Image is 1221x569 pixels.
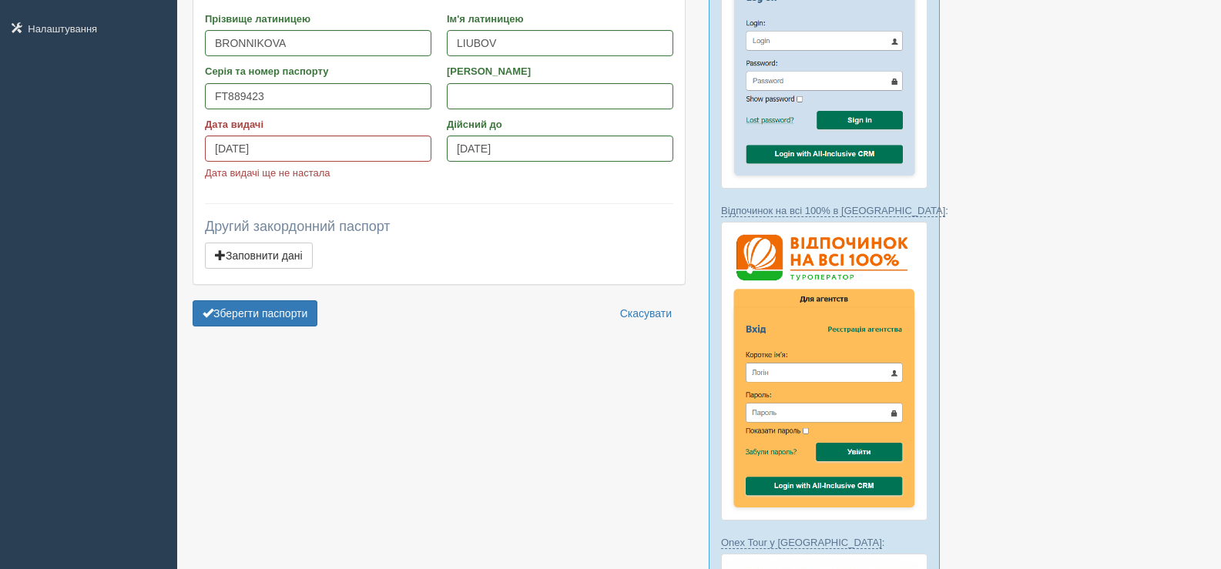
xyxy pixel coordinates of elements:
button: Заповнити дані [205,243,313,269]
a: Onex Tour у [GEOGRAPHIC_DATA] [721,537,882,549]
label: [PERSON_NAME] [447,64,673,79]
label: Серія та номер паспорту [205,64,431,79]
label: Прізвище латиницею [205,12,431,26]
a: Відпочинок на всі 100% в [GEOGRAPHIC_DATA] [721,205,945,217]
button: Зберегти паспорти [193,300,317,326]
p: : [721,535,927,550]
p: : [721,203,927,218]
p: Дата видачі ще не настала [205,166,431,180]
h4: Другий закордонний паспорт [205,219,673,235]
a: Скасувати [610,300,682,326]
label: Ім'я латиницею [447,12,673,26]
label: Дійсний до [447,117,673,132]
label: Дата видачі [205,117,431,132]
img: %D0%B2%D1%96%D0%B4%D0%BF%D0%BE%D1%87%D0%B8%D0%BD%D0%BE%D0%BA-%D0%BD%D0%B0-%D0%B2%D1%81%D1%96-100-... [721,222,927,520]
